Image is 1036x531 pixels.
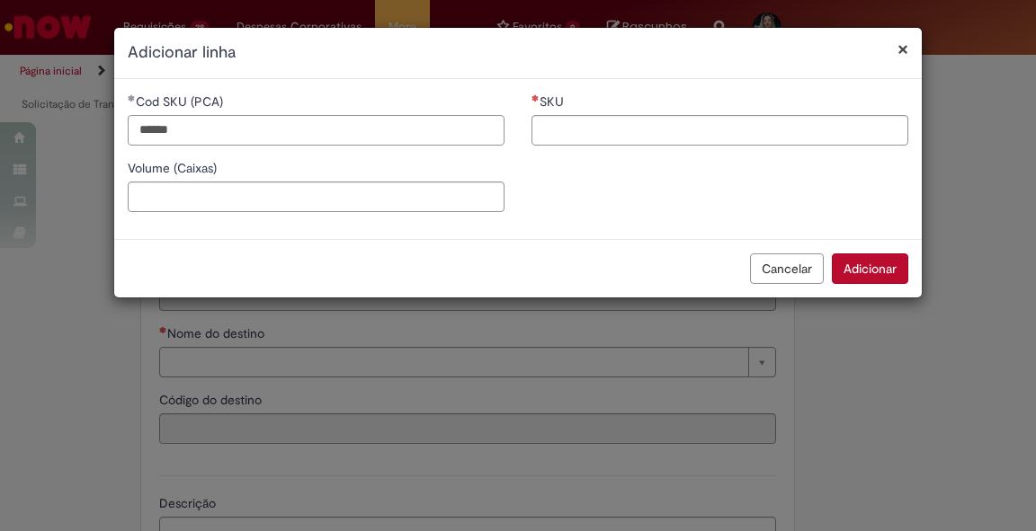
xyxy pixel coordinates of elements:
[128,160,220,176] span: Volume (Caixas)
[832,253,908,284] button: Adicionar
[128,115,505,146] input: Cod SKU (PCA)
[128,41,908,65] h2: Adicionar linha
[531,94,540,102] span: Necessários
[540,93,567,110] span: SKU
[531,115,908,146] input: SKU
[750,253,824,284] button: Cancelar
[898,40,908,58] button: Fechar modal
[136,93,227,110] span: Cod SKU (PCA)
[128,181,505,212] input: Volume (Caixas)
[128,94,136,102] span: Obrigatório Preenchido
